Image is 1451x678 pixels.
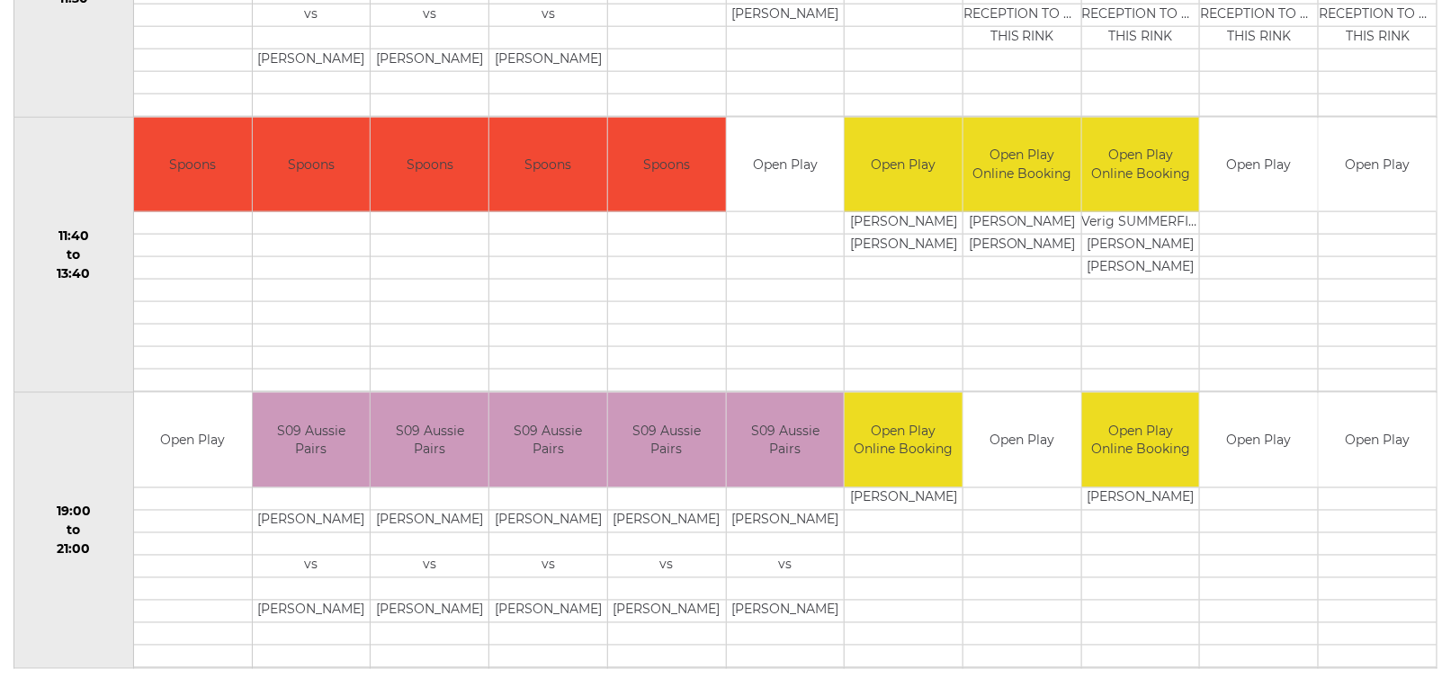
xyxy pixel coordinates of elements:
td: [PERSON_NAME] [1082,235,1200,257]
td: Open Play [727,118,845,212]
td: THIS RINK [1082,26,1200,49]
td: [PERSON_NAME] [253,510,371,532]
td: 11:40 to 13:40 [14,117,134,393]
td: Open Play Online Booking [1082,118,1200,212]
td: THIS RINK [1319,26,1437,49]
td: THIS RINK [1200,26,1318,49]
td: Open Play Online Booking [845,393,963,487]
td: Open Play [1200,393,1318,487]
td: [PERSON_NAME] [253,600,371,622]
td: Open Play [1319,393,1437,487]
td: vs [608,555,726,577]
td: Spoons [253,118,371,212]
td: [PERSON_NAME] [727,4,845,26]
td: [PERSON_NAME] [727,510,845,532]
td: Spoons [608,118,726,212]
td: vs [727,555,845,577]
td: Spoons [134,118,252,212]
td: RECEPTION TO BOOK [1200,4,1318,26]
td: S09 Aussie Pairs [489,393,607,487]
td: [PERSON_NAME] [845,212,963,235]
td: [PERSON_NAME] [489,510,607,532]
td: [PERSON_NAME] [489,49,607,71]
td: [PERSON_NAME] [489,600,607,622]
td: vs [253,555,371,577]
td: [PERSON_NAME] [845,487,963,510]
td: Spoons [371,118,488,212]
td: Open Play [1319,118,1437,212]
td: Open Play [1200,118,1318,212]
td: S09 Aussie Pairs [253,393,371,487]
td: Open Play [134,393,252,487]
td: vs [371,555,488,577]
td: 19:00 to 21:00 [14,393,134,669]
td: Open Play Online Booking [1082,393,1200,487]
td: vs [371,4,488,26]
td: [PERSON_NAME] [253,49,371,71]
td: [PERSON_NAME] [845,235,963,257]
td: [PERSON_NAME] [371,49,488,71]
td: Open Play [963,393,1081,487]
td: Spoons [489,118,607,212]
td: [PERSON_NAME] [963,212,1081,235]
td: [PERSON_NAME] [727,600,845,622]
td: S09 Aussie Pairs [608,393,726,487]
td: RECEPTION TO BOOK [963,4,1081,26]
td: S09 Aussie Pairs [371,393,488,487]
td: [PERSON_NAME] [963,235,1081,257]
td: [PERSON_NAME] [608,510,726,532]
td: [PERSON_NAME] [608,600,726,622]
td: Open Play [845,118,963,212]
td: [PERSON_NAME] [1082,487,1200,510]
td: vs [489,4,607,26]
td: [PERSON_NAME] [371,600,488,622]
td: THIS RINK [963,26,1081,49]
td: vs [253,4,371,26]
td: RECEPTION TO BOOK [1319,4,1437,26]
td: [PERSON_NAME] [1082,257,1200,280]
td: RECEPTION TO BOOK [1082,4,1200,26]
td: S09 Aussie Pairs [727,393,845,487]
td: [PERSON_NAME] [371,510,488,532]
td: Verig SUMMERFIELD [1082,212,1200,235]
td: vs [489,555,607,577]
td: Open Play Online Booking [963,118,1081,212]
